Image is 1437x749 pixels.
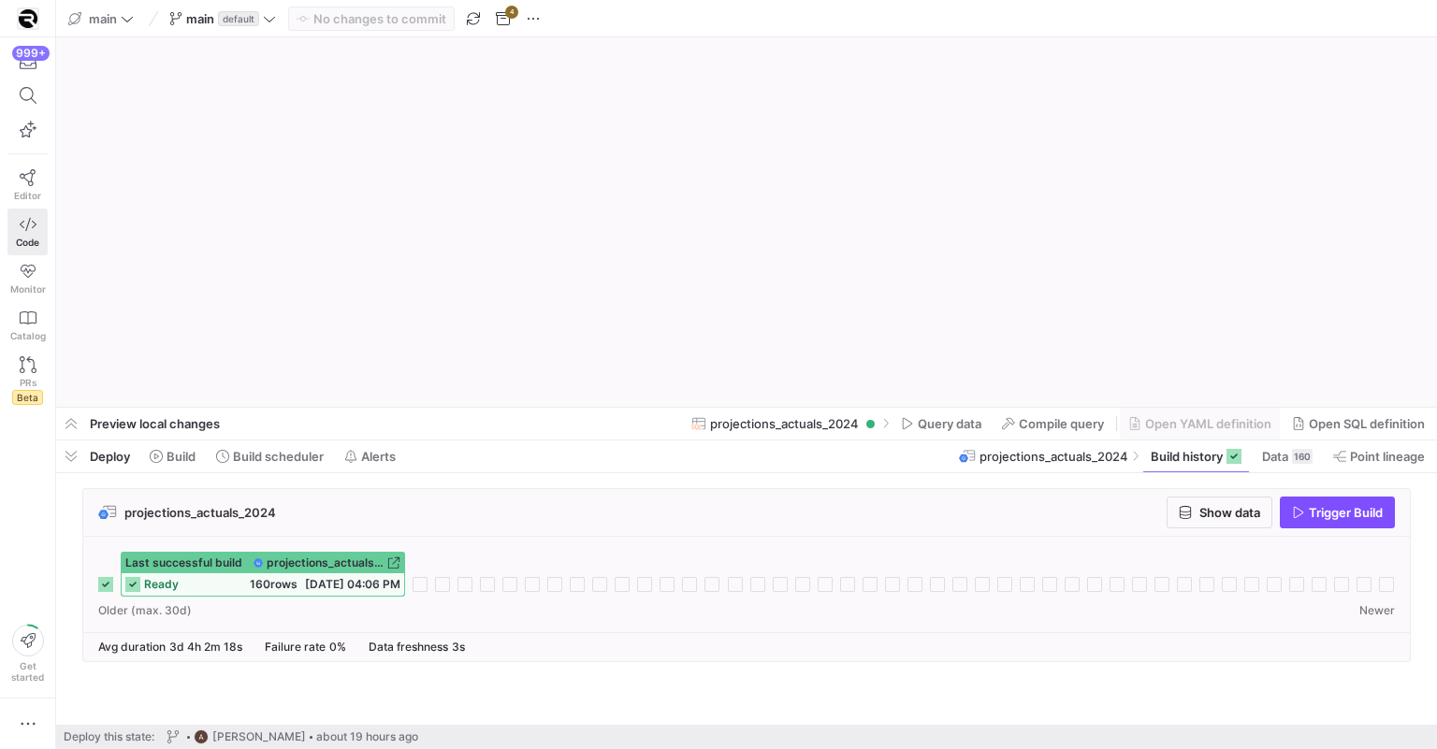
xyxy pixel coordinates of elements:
span: projections_actuals_2024 [267,556,384,569]
span: projections_actuals_2024 [980,449,1128,464]
span: Get started [11,660,44,683]
span: Open SQL definition [1309,416,1425,431]
span: Build history [1151,449,1223,464]
span: 160 rows [250,577,298,591]
span: Data [1262,449,1288,464]
span: Monitor [10,283,46,295]
span: Code [16,237,39,248]
span: Compile query [1019,416,1104,431]
span: Last successful build [125,556,242,569]
span: 3s [452,640,465,654]
a: Monitor [7,255,48,302]
span: Trigger Build [1309,505,1383,520]
button: maindefault [165,7,281,31]
span: main [89,11,117,26]
span: Point lineage [1350,449,1425,464]
img: https://storage.googleapis.com/y42-prod-data-exchange/images/9vP1ZiGb3SDtS36M2oSqLE2NxN9MAbKgqIYc... [19,9,37,28]
button: Last successful buildprojections_actuals_2024ready160rows[DATE] 04:06 PM [121,552,405,597]
span: PRs [20,377,36,388]
span: Newer [1359,604,1395,617]
button: Getstarted [7,617,48,690]
a: projections_actuals_2024 [254,556,400,569]
span: Beta [12,390,43,405]
button: https://lh3.googleusercontent.com/a/AEdFTp4_8LqxRyxVUtC19lo4LS2NU-n5oC7apraV2tR5=s96-c[PERSON_NAM... [162,725,423,749]
img: https://lh3.googleusercontent.com/a/AEdFTp4_8LqxRyxVUtC19lo4LS2NU-n5oC7apraV2tR5=s96-c [194,729,209,744]
button: 999+ [7,45,48,79]
span: Older (max. 30d) [98,604,192,617]
span: ready [144,578,179,591]
div: 160 [1292,449,1313,464]
span: about 19 hours ago [316,730,418,743]
a: Editor [7,162,48,209]
span: projections_actuals_2024 [124,505,276,520]
button: Open SQL definition [1284,408,1433,439]
span: Deploy [90,449,130,464]
span: Deploy this state: [64,730,154,743]
span: Data freshness [369,640,448,654]
button: Build scheduler [208,440,332,472]
button: Alerts [336,440,404,472]
span: [PERSON_NAME] [212,730,306,743]
span: Preview local changes [90,416,220,431]
button: Show data [1167,497,1272,528]
span: Build scheduler [233,449,324,464]
span: Query data [918,416,981,431]
a: PRsBeta [7,349,48,412]
span: projections_actuals_2024 [710,416,859,431]
span: main [186,11,214,26]
span: Build [167,449,196,464]
button: Point lineage [1325,440,1433,472]
a: Catalog [7,302,48,349]
a: https://storage.googleapis.com/y42-prod-data-exchange/images/9vP1ZiGb3SDtS36M2oSqLE2NxN9MAbKgqIYc... [7,3,48,35]
span: Editor [14,190,41,201]
button: Build history [1142,440,1250,472]
span: Alerts [361,449,396,464]
button: Trigger Build [1280,497,1395,528]
span: Show data [1199,505,1260,520]
button: Query data [893,408,990,439]
button: Build [141,440,204,472]
span: [DATE] 04:06 PM [305,577,400,591]
span: default [218,11,259,26]
span: 3d 4h 2m 18s [169,640,242,654]
div: 999+ [12,46,50,61]
span: Failure rate [265,640,326,654]
button: Compile query [994,408,1112,439]
a: Code [7,209,48,255]
span: Avg duration [98,640,166,654]
button: Data160 [1254,440,1321,472]
span: 0% [329,640,346,654]
span: Catalog [10,330,46,341]
button: main [64,7,138,31]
